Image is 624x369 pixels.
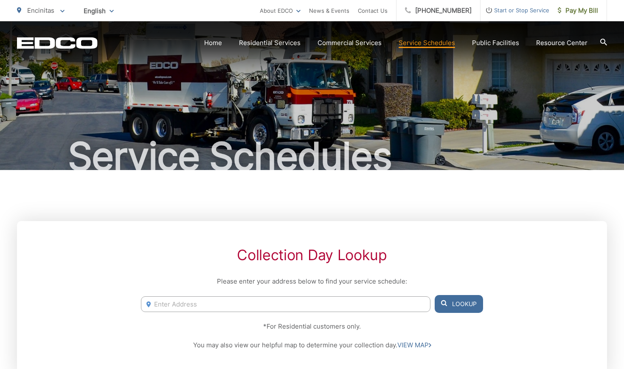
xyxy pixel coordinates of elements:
input: Enter Address [141,296,430,312]
p: *For Residential customers only. [141,321,483,332]
button: Lookup [435,295,483,313]
a: Home [204,38,222,48]
p: You may also view our helpful map to determine your collection day. [141,340,483,350]
h2: Collection Day Lookup [141,247,483,264]
a: About EDCO [260,6,301,16]
a: VIEW MAP [397,340,431,350]
a: Resource Center [536,38,587,48]
h1: Service Schedules [17,135,607,178]
span: Pay My Bill [558,6,598,16]
a: Public Facilities [472,38,519,48]
a: News & Events [309,6,349,16]
a: Residential Services [239,38,301,48]
a: Contact Us [358,6,388,16]
span: English [77,3,120,18]
a: Service Schedules [399,38,455,48]
p: Please enter your address below to find your service schedule: [141,276,483,287]
a: EDCD logo. Return to the homepage. [17,37,98,49]
span: Encinitas [27,6,54,14]
a: Commercial Services [318,38,382,48]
